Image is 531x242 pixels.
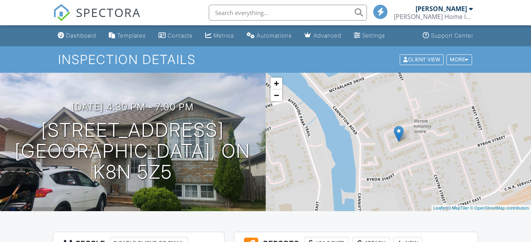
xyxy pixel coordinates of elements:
[301,28,344,43] a: Advanced
[155,28,196,43] a: Contacts
[53,11,141,27] a: SPECTORA
[431,205,531,212] div: |
[72,102,194,112] h3: [DATE] 4:30 pm - 7:00 pm
[470,206,529,210] a: © OpenStreetMap contributors
[117,32,146,39] div: Templates
[244,28,295,43] a: Automations (Basic)
[399,56,446,62] a: Client View
[53,4,70,21] img: The Best Home Inspection Software - Spectora
[416,5,467,13] div: [PERSON_NAME]
[66,32,96,39] div: Dashboard
[13,120,253,182] h1: [STREET_ADDRESS] [GEOGRAPHIC_DATA], ON K8N 5Z5
[55,28,99,43] a: Dashboard
[168,32,193,39] div: Contacts
[420,28,476,43] a: Support Center
[106,28,149,43] a: Templates
[209,5,367,21] input: Search everything...
[270,89,282,101] a: Zoom out
[314,32,341,39] div: Advanced
[257,32,292,39] div: Automations
[76,4,141,21] span: SPECTORA
[351,28,388,43] a: Settings
[448,206,469,210] a: © MapTiler
[433,206,446,210] a: Leaflet
[202,28,237,43] a: Metrics
[446,54,472,65] div: More
[214,32,234,39] div: Metrics
[400,54,444,65] div: Client View
[362,32,385,39] div: Settings
[394,13,473,21] div: Cofield Home Inspection Corp
[58,53,473,66] h1: Inspection Details
[270,78,282,89] a: Zoom in
[431,32,473,39] div: Support Center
